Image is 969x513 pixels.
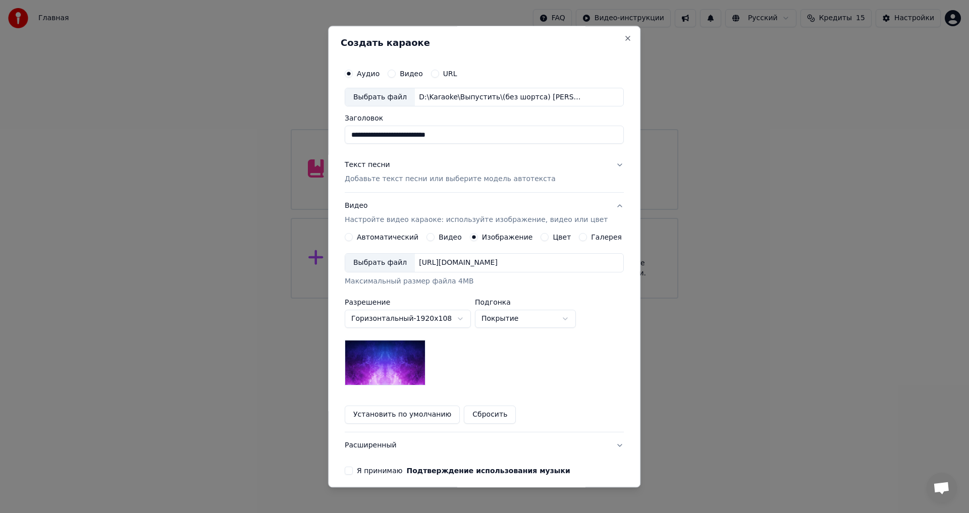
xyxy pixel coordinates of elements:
[345,201,608,225] div: Видео
[345,234,624,432] div: ВидеоНастройте видео караоке: используйте изображение, видео или цвет
[345,433,624,459] button: Расширенный
[345,193,624,234] button: ВидеоНастройте видео караоке: используйте изображение, видео или цвет
[357,70,380,77] label: Аудио
[415,92,586,102] div: D:\Karaoke\Выпустить\(без шортса) [PERSON_NAME] - в панцерях черепах\[PERSON_NAME] - В панцирях ч...
[345,160,390,170] div: Текст песни
[482,234,533,241] label: Изображение
[553,234,571,241] label: Цвет
[357,468,570,475] label: Я принимаю
[415,258,502,268] div: [URL][DOMAIN_NAME]
[443,70,457,77] label: URL
[400,70,423,77] label: Видео
[407,468,570,475] button: Я принимаю
[345,406,460,424] button: Установить по умолчанию
[345,152,624,193] button: Текст песниДобавьте текст песни или выберите модель автотекста
[464,406,516,424] button: Сбросить
[345,175,556,185] p: Добавьте текст песни или выберите модель автотекста
[345,299,471,306] label: Разрешение
[345,215,608,225] p: Настройте видео караоке: используйте изображение, видео или цвет
[345,115,624,122] label: Заголовок
[345,277,624,287] div: Максимальный размер файла 4MB
[345,88,415,106] div: Выбрать файл
[345,254,415,272] div: Выбрать файл
[341,38,628,47] h2: Создать караоке
[357,234,418,241] label: Автоматический
[475,299,576,306] label: Подгонка
[591,234,622,241] label: Галерея
[439,234,462,241] label: Видео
